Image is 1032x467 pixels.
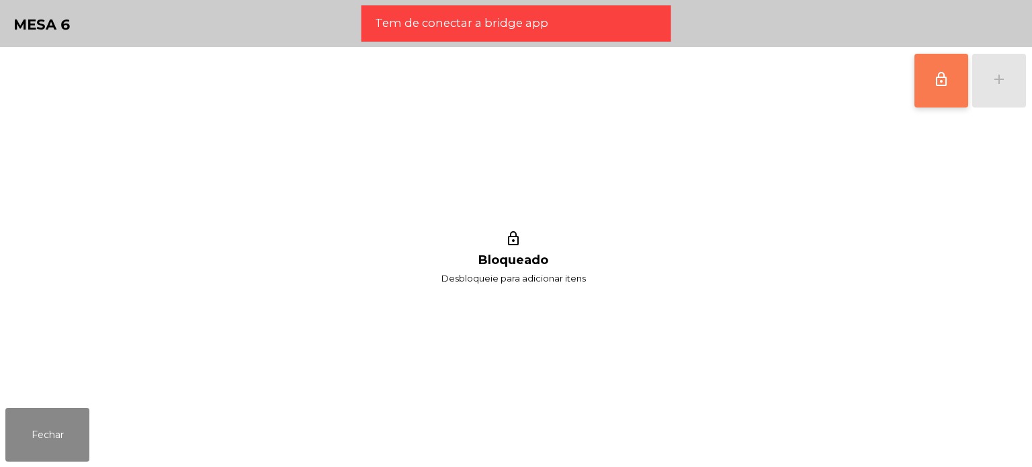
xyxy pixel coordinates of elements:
[933,71,949,87] span: lock_outline
[5,408,89,462] button: Fechar
[13,15,71,35] h4: Mesa 6
[478,253,548,267] h1: Bloqueado
[375,15,548,32] span: Tem de conectar a bridge app
[441,270,586,287] span: Desbloqueie para adicionar itens
[503,230,523,251] i: lock_outline
[914,54,968,108] button: lock_outline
